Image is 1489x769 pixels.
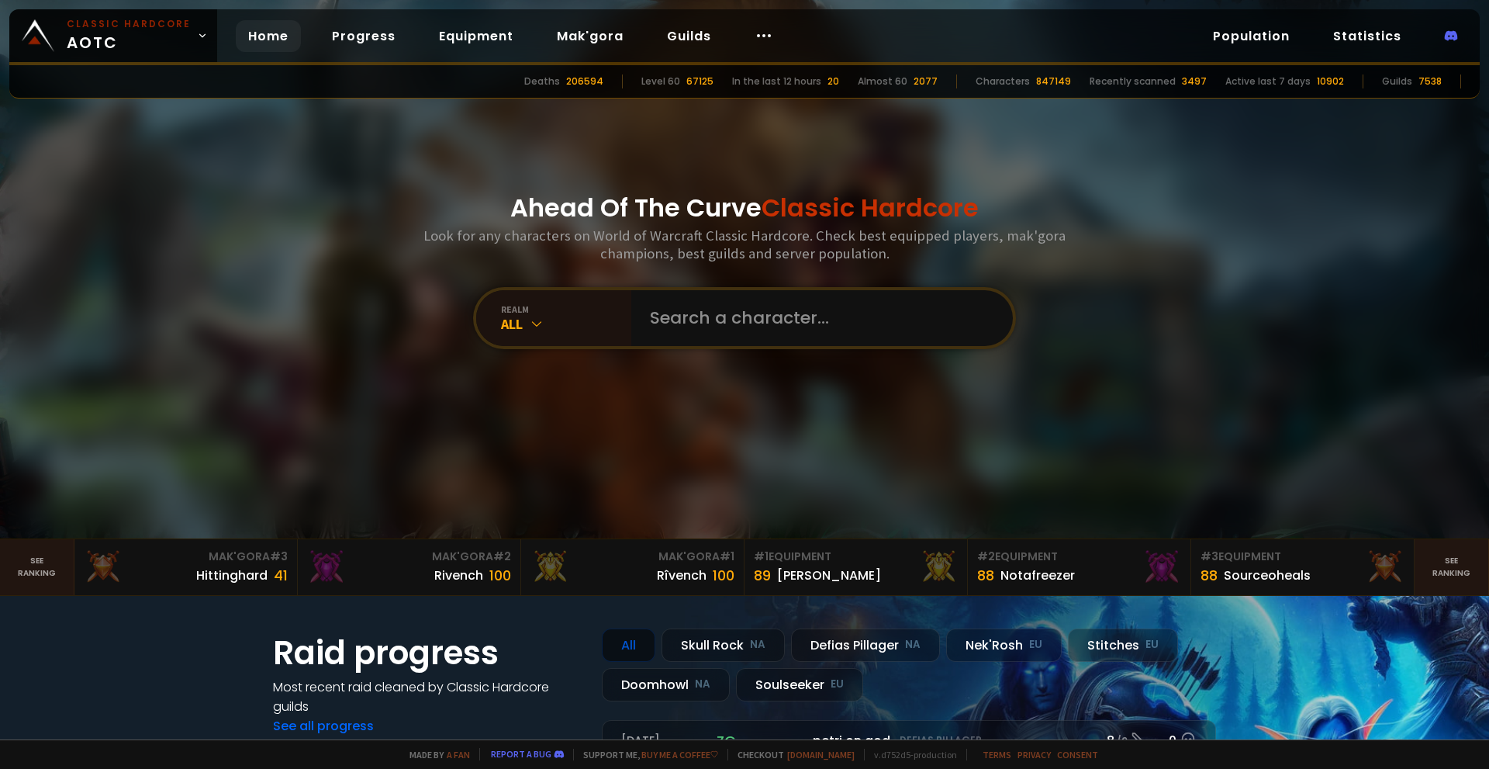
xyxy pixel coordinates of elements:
[905,637,921,653] small: NA
[946,629,1062,662] div: Nek'Rosh
[750,637,765,653] small: NA
[720,549,734,564] span: # 1
[914,74,938,88] div: 2077
[320,20,408,52] a: Progress
[754,565,771,586] div: 89
[417,227,1072,262] h3: Look for any characters on World of Warcraft Classic Hardcore. Check best equipped players, mak'g...
[84,549,288,565] div: Mak'Gora
[744,539,968,595] a: #1Equipment89[PERSON_NAME]
[1201,20,1302,52] a: Population
[1057,749,1098,760] a: Consent
[864,749,957,760] span: v. d752d5 - production
[1182,74,1207,88] div: 3497
[573,749,718,760] span: Support me,
[510,189,979,227] h1: Ahead Of The Curve
[762,190,979,225] span: Classic Hardcore
[273,717,374,735] a: See all progress
[686,74,713,88] div: 67125
[9,9,217,62] a: Classic HardcoreAOTC
[524,74,560,88] div: Deaths
[434,566,483,585] div: Rivench
[196,566,268,585] div: Hittinghard
[501,303,631,315] div: realm
[787,749,855,760] a: [DOMAIN_NAME]
[307,549,511,565] div: Mak'Gora
[270,549,288,564] span: # 3
[74,539,298,595] a: Mak'Gora#3Hittinghard41
[544,20,636,52] a: Mak'gora
[777,566,881,585] div: [PERSON_NAME]
[491,748,551,760] a: Report a bug
[1201,565,1218,586] div: 88
[602,629,655,662] div: All
[976,74,1030,88] div: Characters
[1415,539,1489,595] a: Seeranking
[1317,74,1344,88] div: 10902
[827,74,839,88] div: 20
[858,74,907,88] div: Almost 60
[1191,539,1415,595] a: #3Equipment88Sourceoheals
[1201,549,1404,565] div: Equipment
[1321,20,1414,52] a: Statistics
[1090,74,1176,88] div: Recently scanned
[1145,637,1159,653] small: EU
[1017,749,1051,760] a: Privacy
[273,677,583,716] h4: Most recent raid cleaned by Classic Hardcore guilds
[1224,566,1311,585] div: Sourceoheals
[641,749,718,760] a: Buy me a coffee
[977,565,994,586] div: 88
[521,539,744,595] a: Mak'Gora#1Rîvench100
[641,290,994,346] input: Search a character...
[1029,637,1042,653] small: EU
[695,677,710,692] small: NA
[530,549,734,565] div: Mak'Gora
[1382,74,1412,88] div: Guilds
[977,549,995,564] span: # 2
[67,17,191,54] span: AOTC
[1068,629,1178,662] div: Stitches
[501,315,631,333] div: All
[831,677,844,692] small: EU
[447,749,470,760] a: a fan
[655,20,724,52] a: Guilds
[400,749,470,760] span: Made by
[602,720,1216,761] a: [DATE]zgpetri on godDefias Pillager8 /90
[732,74,821,88] div: In the last 12 hours
[754,549,958,565] div: Equipment
[727,749,855,760] span: Checkout
[1201,549,1218,564] span: # 3
[791,629,940,662] div: Defias Pillager
[493,549,511,564] span: # 2
[1418,74,1442,88] div: 7538
[274,565,288,586] div: 41
[1000,566,1075,585] div: Notafreezer
[566,74,603,88] div: 206594
[67,17,191,31] small: Classic Hardcore
[427,20,526,52] a: Equipment
[662,629,785,662] div: Skull Rock
[977,549,1181,565] div: Equipment
[968,539,1191,595] a: #2Equipment88Notafreezer
[489,565,511,586] div: 100
[602,668,730,701] div: Doomhowl
[1036,74,1071,88] div: 847149
[754,549,769,564] span: # 1
[1225,74,1311,88] div: Active last 7 days
[236,20,301,52] a: Home
[736,668,863,701] div: Soulseeker
[713,565,734,586] div: 100
[657,566,706,585] div: Rîvench
[983,749,1011,760] a: Terms
[273,629,583,677] h1: Raid progress
[641,74,680,88] div: Level 60
[298,539,521,595] a: Mak'Gora#2Rivench100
